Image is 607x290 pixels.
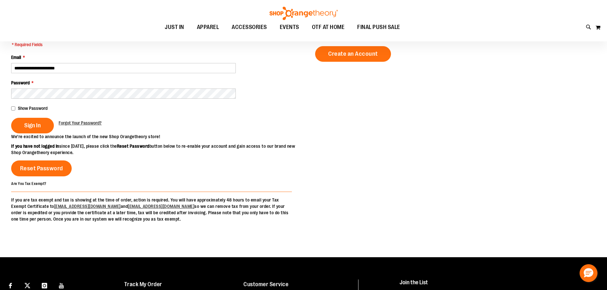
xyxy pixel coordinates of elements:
[11,80,30,85] span: Password
[315,46,391,62] a: Create an Account
[328,50,378,57] span: Create an Account
[11,144,59,149] strong: If you have not logged in
[306,20,351,35] a: OTF AT HOME
[11,143,304,156] p: since [DATE], please click the button below to re-enable your account and gain access to our bran...
[59,120,102,125] span: Forgot Your Password?
[158,20,191,35] a: JUST IN
[351,20,407,35] a: FINAL PUSH SALE
[312,20,345,34] span: OTF AT HOME
[25,283,30,288] img: Twitter
[20,165,63,172] span: Reset Password
[59,120,102,126] a: Forgot Your Password?
[124,281,162,287] a: Track My Order
[11,160,72,176] a: Reset Password
[273,20,306,35] a: EVENTS
[54,204,121,209] a: [EMAIL_ADDRESS][DOMAIN_NAME]
[232,20,267,34] span: ACCESSORIES
[11,197,292,222] p: If you are tax exempt and tax is showing at the time of order, action is required. You will have ...
[357,20,400,34] span: FINAL PUSH SALE
[243,281,288,287] a: Customer Service
[11,55,21,60] span: Email
[11,118,54,133] button: Sign In
[197,20,219,34] span: APPAREL
[191,20,226,35] a: APPAREL
[24,122,41,129] span: Sign In
[11,181,47,186] strong: Are You Tax Exempt?
[225,20,273,35] a: ACCESSORIES
[12,41,112,48] span: * Required Fields
[18,106,47,111] span: Show Password
[269,7,339,20] img: Shop Orangetheory
[280,20,299,34] span: EVENTS
[580,264,597,282] button: Hello, have a question? Let’s chat.
[11,133,304,140] p: We’re excited to announce the launch of the new Shop Orangetheory store!
[117,144,149,149] strong: Reset Password
[165,20,184,34] span: JUST IN
[128,204,194,209] a: [EMAIL_ADDRESS][DOMAIN_NAME]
